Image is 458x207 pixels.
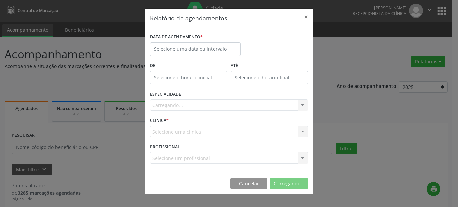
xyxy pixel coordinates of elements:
[150,142,180,152] label: PROFISSIONAL
[150,42,241,56] input: Selecione uma data ou intervalo
[150,115,169,126] label: CLÍNICA
[150,13,227,22] h5: Relatório de agendamentos
[150,32,203,42] label: DATA DE AGENDAMENTO
[230,178,267,189] button: Cancelar
[150,89,181,100] label: ESPECIALIDADE
[150,71,227,84] input: Selecione o horário inicial
[231,61,308,71] label: ATÉ
[231,71,308,84] input: Selecione o horário final
[150,61,227,71] label: De
[299,9,313,25] button: Close
[270,178,308,189] button: Carregando...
